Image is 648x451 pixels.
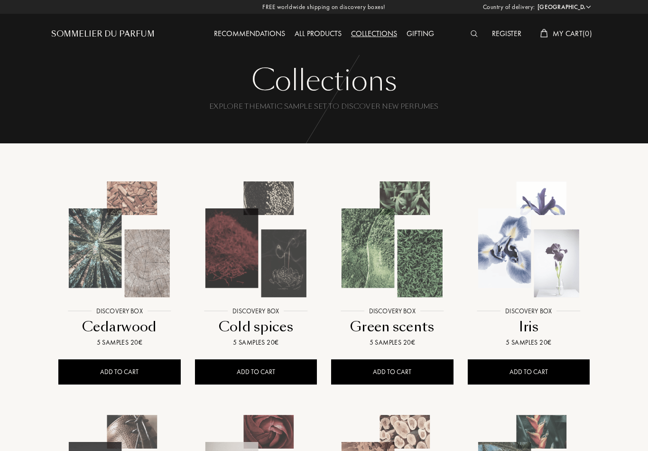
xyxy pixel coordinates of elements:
span: My Cart ( 0 ) [553,28,592,38]
span: Country of delivery: [483,2,535,12]
div: Recommendations [209,28,290,40]
img: cart_white.svg [540,29,548,38]
div: ADD TO CART [195,359,317,385]
div: Register [487,28,526,40]
div: ADD TO CART [331,359,454,385]
a: Register [487,28,526,38]
img: Iris [467,178,590,301]
div: All products [290,28,346,40]
div: 5 samples 20€ [62,338,177,348]
div: Cedarwood [62,318,177,336]
div: ADD TO CART [58,359,181,385]
div: 5 samples 20€ [199,338,314,348]
a: Sommelier du Parfum [51,28,155,40]
a: Gifting [402,28,439,38]
img: Green scents [331,178,454,301]
div: 5 samples 20€ [335,338,450,348]
img: search_icn_white.svg [471,30,478,37]
img: Cold spices [194,178,317,301]
img: Cedarwood [58,178,181,301]
div: Iris [472,318,586,336]
a: Collections [346,28,402,38]
div: ADD TO CART [468,359,590,385]
a: All products [290,28,346,38]
a: Recommendations [209,28,290,38]
div: Green scents [335,318,450,336]
div: Explore thematic sample set to discover new perfumes [58,102,590,130]
div: Collections [58,62,590,100]
div: Gifting [402,28,439,40]
div: 5 samples 20€ [472,338,586,348]
div: Cold spices [199,318,314,336]
div: Collections [346,28,402,40]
